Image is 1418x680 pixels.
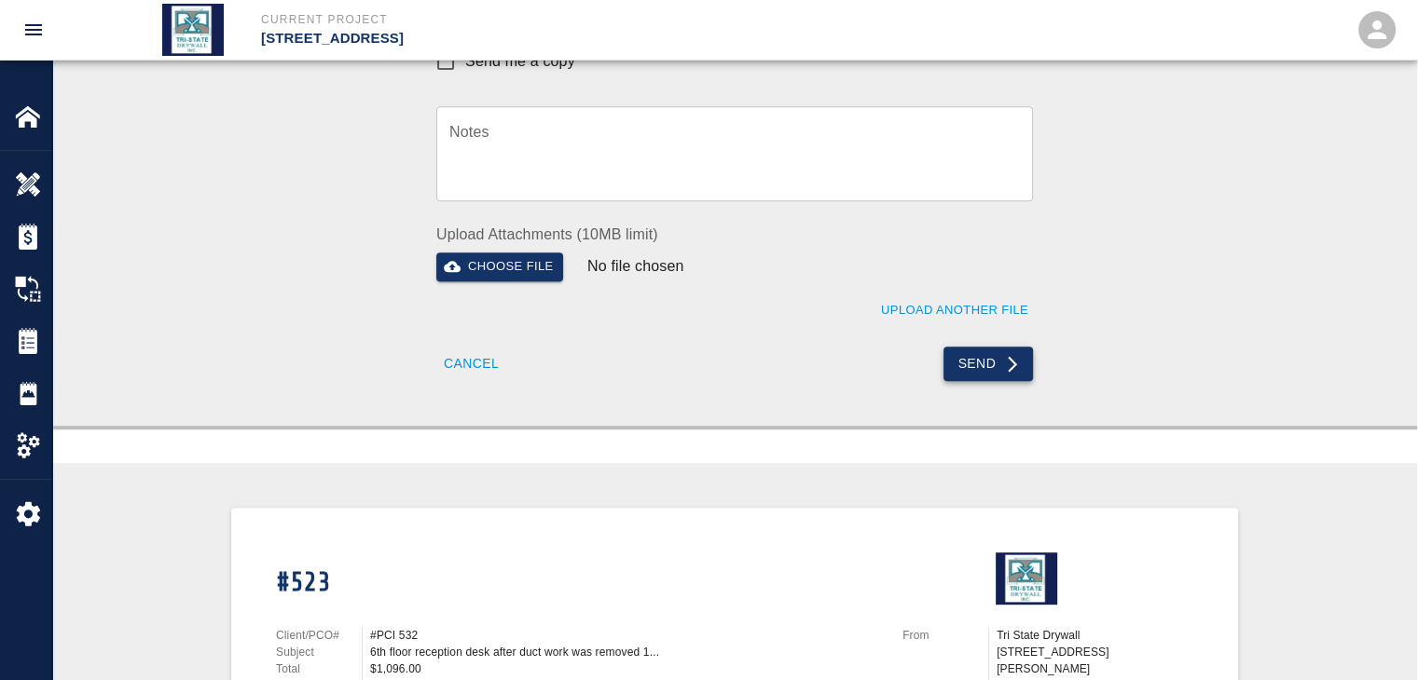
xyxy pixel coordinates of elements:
p: No file chosen [587,255,684,278]
p: [STREET_ADDRESS] [261,28,810,49]
p: [STREET_ADDRESS][PERSON_NAME] [997,644,1193,677]
img: Tri State Drywall [996,552,1057,605]
div: 6th floor reception desk after duct work was removed 1... [370,644,880,660]
button: Send [943,347,1034,381]
label: Upload Attachments (10MB limit) [436,224,1033,245]
p: Client/PCO# [276,627,362,644]
img: Tri State Drywall [162,4,224,56]
div: $1,096.00 [370,660,880,677]
button: Upload Another File [876,296,1033,325]
p: From [902,627,988,644]
button: Cancel [436,347,506,381]
p: Subject [276,644,362,660]
p: Tri State Drywall [997,627,1193,644]
p: Current Project [261,11,810,28]
span: Send me a copy [465,50,575,73]
p: Total [276,660,362,677]
button: Choose file [436,252,563,281]
iframe: Chat Widget [1325,591,1418,680]
div: #PCI 532 [370,627,880,644]
h1: #523 [276,567,880,600]
button: open drawer [11,7,56,52]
